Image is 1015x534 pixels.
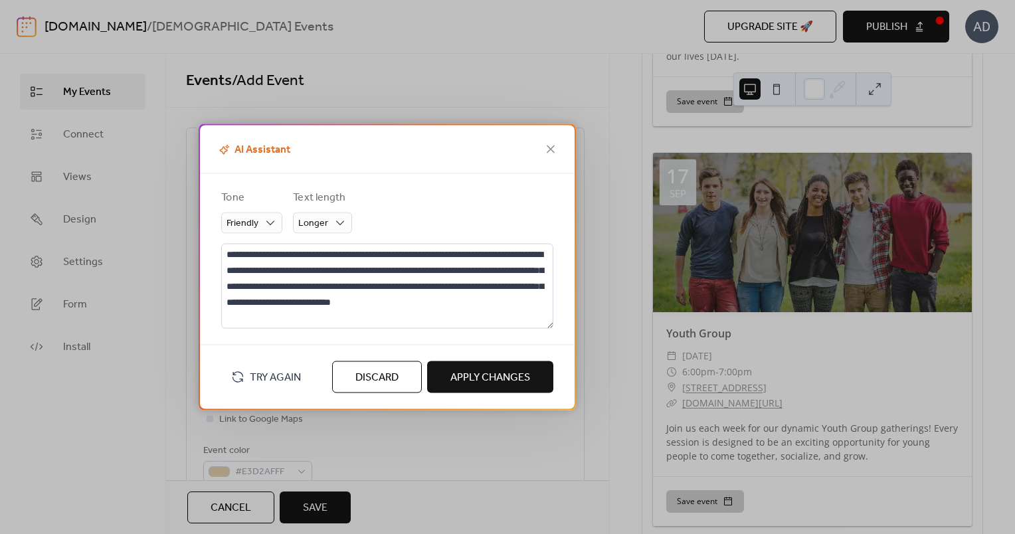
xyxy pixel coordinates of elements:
span: Try Again [250,370,301,386]
span: Apply Changes [450,370,530,386]
button: Discard [332,361,422,393]
span: Friendly [227,215,258,232]
button: Apply Changes [427,361,553,393]
div: Text length [293,190,349,206]
button: Try Again [221,365,311,389]
span: Longer [298,215,328,232]
div: Tone [221,190,280,206]
span: AI Assistant [216,142,290,158]
span: Discard [355,370,399,386]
